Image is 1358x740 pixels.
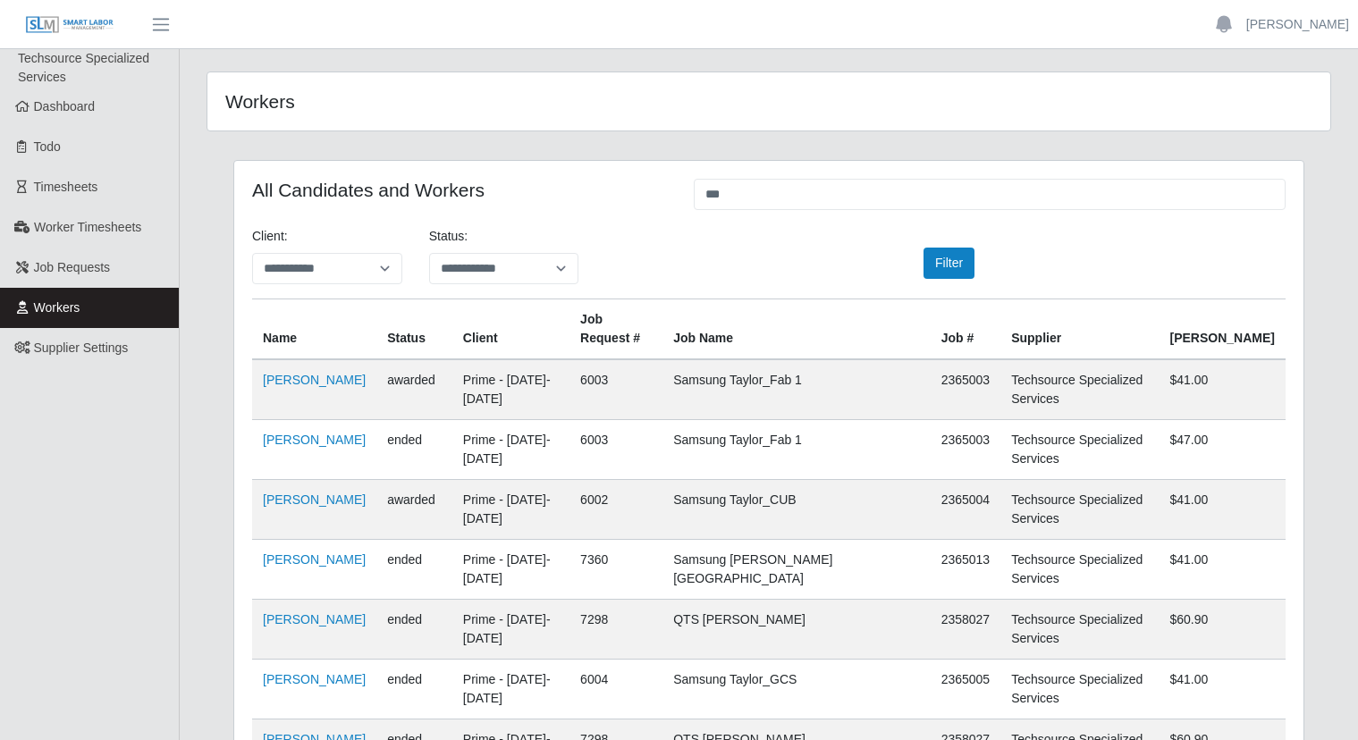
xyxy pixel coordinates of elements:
td: 6002 [569,480,662,540]
td: $60.90 [1160,600,1286,660]
td: $41.00 [1160,480,1286,540]
span: Worker Timesheets [34,220,141,234]
td: $41.00 [1160,660,1286,719]
a: [PERSON_NAME] [263,373,366,387]
button: Filter [924,248,974,279]
h4: All Candidates and Workers [252,179,667,201]
td: 7360 [569,540,662,600]
td: 6003 [569,359,662,420]
label: Status: [429,227,468,246]
td: ended [376,420,452,480]
td: Prime - [DATE]-[DATE] [452,480,569,540]
td: 2365004 [931,480,1001,540]
td: Techsource Specialized Services [1000,359,1159,420]
span: Dashboard [34,99,96,114]
a: [PERSON_NAME] [263,552,366,567]
td: Samsung [PERSON_NAME][GEOGRAPHIC_DATA] [662,540,930,600]
td: Techsource Specialized Services [1000,660,1159,719]
td: Prime - [DATE]-[DATE] [452,660,569,719]
th: Job Request # [569,299,662,360]
td: $47.00 [1160,420,1286,480]
td: QTS [PERSON_NAME] [662,600,930,660]
a: [PERSON_NAME] [263,612,366,626]
th: Job Name [662,299,930,360]
td: 2365003 [931,359,1001,420]
span: Supplier Settings [34,341,129,355]
span: Job Requests [34,260,111,274]
a: [PERSON_NAME] [263,672,366,686]
span: Timesheets [34,180,98,194]
span: Techsource Specialized Services [18,51,149,84]
td: Prime - [DATE]-[DATE] [452,600,569,660]
td: Prime - [DATE]-[DATE] [452,359,569,420]
label: Client: [252,227,288,246]
span: Todo [34,139,61,154]
a: [PERSON_NAME] [263,492,366,507]
td: Techsource Specialized Services [1000,420,1159,480]
td: $41.00 [1160,540,1286,600]
td: ended [376,540,452,600]
td: Techsource Specialized Services [1000,480,1159,540]
td: 2358027 [931,600,1001,660]
th: Supplier [1000,299,1159,360]
span: Workers [34,300,80,315]
td: Samsung Taylor_GCS [662,660,930,719]
td: Samsung Taylor_Fab 1 [662,359,930,420]
td: Prime - [DATE]-[DATE] [452,540,569,600]
td: ended [376,600,452,660]
th: Job # [931,299,1001,360]
th: Client [452,299,569,360]
td: 2365003 [931,420,1001,480]
td: Techsource Specialized Services [1000,600,1159,660]
td: 7298 [569,600,662,660]
th: Name [252,299,376,360]
td: 6004 [569,660,662,719]
td: Samsung Taylor_CUB [662,480,930,540]
td: Techsource Specialized Services [1000,540,1159,600]
td: ended [376,660,452,719]
td: Prime - [DATE]-[DATE] [452,420,569,480]
td: 6003 [569,420,662,480]
td: awarded [376,359,452,420]
td: awarded [376,480,452,540]
th: Status [376,299,452,360]
td: 2365005 [931,660,1001,719]
a: [PERSON_NAME] [263,433,366,447]
th: [PERSON_NAME] [1160,299,1286,360]
td: 2365013 [931,540,1001,600]
a: [PERSON_NAME] [1246,15,1349,34]
img: SLM Logo [25,15,114,35]
td: $41.00 [1160,359,1286,420]
td: Samsung Taylor_Fab 1 [662,420,930,480]
h4: Workers [225,90,662,113]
